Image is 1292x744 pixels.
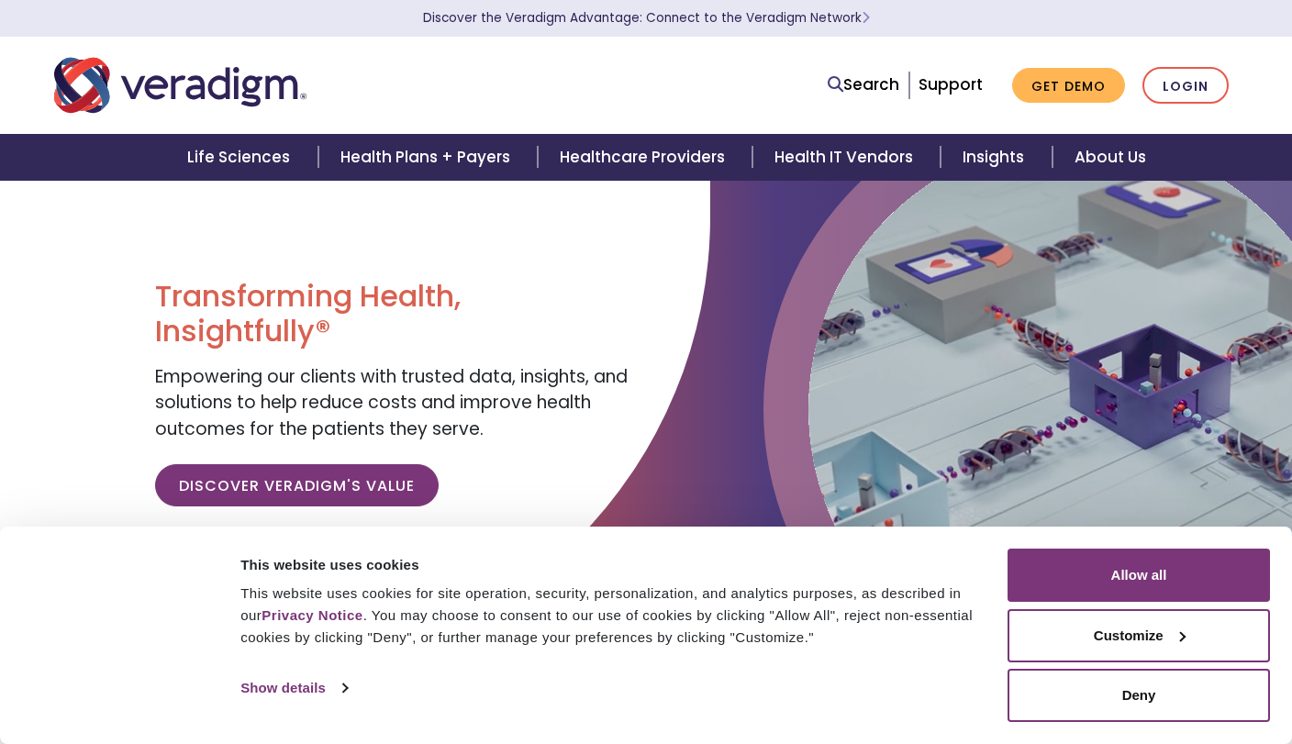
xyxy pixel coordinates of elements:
[423,9,870,27] a: Discover the Veradigm Advantage: Connect to the Veradigm NetworkLearn More
[828,72,899,97] a: Search
[1053,134,1168,181] a: About Us
[752,134,941,181] a: Health IT Vendors
[1008,549,1270,602] button: Allow all
[54,55,306,116] img: Veradigm logo
[1012,68,1125,104] a: Get Demo
[862,9,870,27] span: Learn More
[1008,669,1270,722] button: Deny
[538,134,752,181] a: Healthcare Providers
[240,674,347,702] a: Show details
[165,134,317,181] a: Life Sciences
[155,464,439,506] a: Discover Veradigm's Value
[318,134,538,181] a: Health Plans + Payers
[155,364,628,441] span: Empowering our clients with trusted data, insights, and solutions to help reduce costs and improv...
[240,554,986,576] div: This website uses cookies
[1142,67,1229,105] a: Login
[262,607,362,623] a: Privacy Notice
[919,73,983,95] a: Support
[155,279,632,350] h1: Transforming Health, Insightfully®
[1008,609,1270,662] button: Customize
[240,583,986,649] div: This website uses cookies for site operation, security, personalization, and analytics purposes, ...
[941,134,1052,181] a: Insights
